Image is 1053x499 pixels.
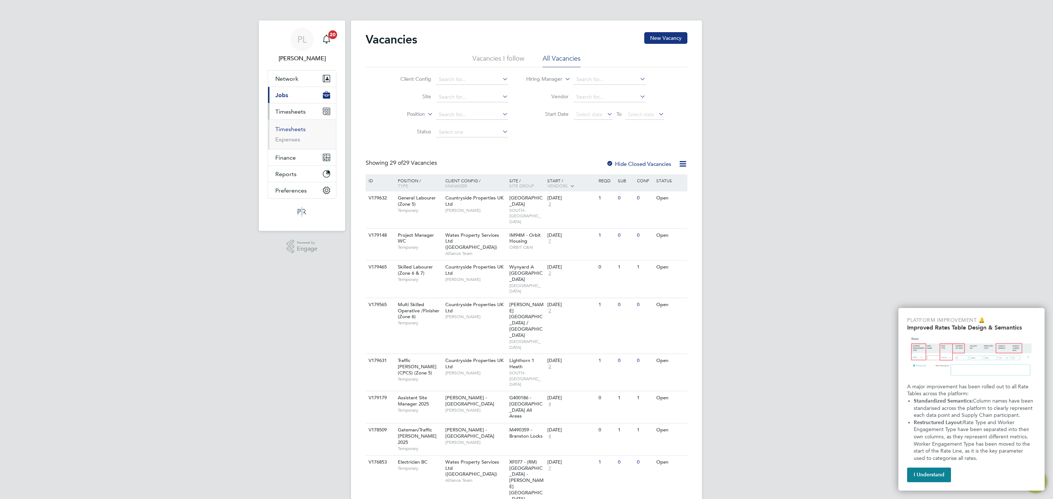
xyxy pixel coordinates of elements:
span: Site Group [509,183,534,188]
span: SOUTH-[GEOGRAPHIC_DATA] [509,207,544,225]
div: 0 [616,354,635,367]
div: 1 [597,456,616,469]
span: General Labourer (Zone 5) [398,195,436,207]
div: Open [654,391,686,405]
span: [PERSON_NAME] [445,277,506,282]
div: Showing [366,159,438,167]
span: Temporary [398,320,442,326]
span: Paul Ledingham [268,54,336,63]
span: Temporary [398,446,442,452]
div: V179632 [367,191,392,205]
span: M490359 - Branston Locks [509,427,543,439]
span: [PERSON_NAME] [445,407,506,413]
div: 0 [616,229,635,242]
span: Engage [297,246,317,252]
span: Countryside Properties UK Ltd [445,195,503,207]
span: Type [398,183,408,188]
span: Traffic [PERSON_NAME] (CPCS) (Zone 5) [398,357,437,376]
div: Open [654,354,686,367]
span: [PERSON_NAME] - [GEOGRAPHIC_DATA] [445,427,494,439]
p: Platform Improvement 🔔 [907,317,1036,324]
span: Alliance Team [445,477,506,483]
div: 0 [616,456,635,469]
div: Position / [392,174,444,192]
div: 0 [635,456,654,469]
h2: Vacancies [366,32,417,47]
div: Conf [635,174,654,187]
span: Project Manager WC [398,232,434,244]
div: 1 [616,391,635,405]
span: Temporary [398,465,442,471]
div: [DATE] [547,264,595,270]
span: Wates Property Services Ltd ([GEOGRAPHIC_DATA]) [445,459,499,477]
label: Status [389,128,431,135]
strong: Restructured Layout: [914,419,963,426]
span: Alliance Team [445,251,506,256]
span: Temporary [398,407,442,413]
div: Start / [546,174,597,193]
div: [DATE] [547,427,595,433]
a: Go to home page [268,206,336,218]
div: Open [654,456,686,469]
input: Search for... [436,110,508,120]
div: 0 [616,191,635,205]
div: Site / [507,174,546,192]
span: SOUTH-[GEOGRAPHIC_DATA] [509,370,544,387]
span: PL [297,35,307,44]
span: To [614,109,624,119]
a: Go to account details [268,28,336,63]
span: Electrician BC [398,459,427,465]
label: Hide Closed Vacancies [606,160,671,167]
span: Temporary [398,244,442,250]
div: 1 [597,354,616,367]
div: [DATE] [547,358,595,364]
input: Search for... [574,92,646,102]
span: [GEOGRAPHIC_DATA] [509,339,544,350]
li: All Vacancies [543,54,581,67]
label: Vendor [526,93,569,100]
span: [PERSON_NAME][GEOGRAPHIC_DATA] / [GEOGRAPHIC_DATA] [509,301,544,338]
span: Countryside Properties UK Ltd [445,264,503,276]
span: Jobs [275,92,288,99]
div: 1 [597,298,616,312]
span: Finance [275,154,296,161]
span: Select date [576,111,603,118]
div: Open [654,229,686,242]
span: IM94M - Orbit Housing [509,232,541,244]
span: 2 [547,364,552,370]
span: Powered by [297,240,317,246]
span: 7 [547,465,552,472]
h2: Improved Rates Table Design & Semantics [907,324,1036,331]
a: Timesheets [275,126,306,133]
div: 0 [635,229,654,242]
div: 0 [597,423,616,437]
span: Vendors [547,183,568,188]
span: Reports [275,171,297,178]
div: V179465 [367,260,392,274]
div: 1 [616,423,635,437]
span: 4 [547,401,552,407]
div: Client Config / [444,174,507,192]
span: 2 [547,308,552,314]
div: [DATE] [547,302,595,308]
span: Rate Type and Worker Engagement Type have been separated into their own columns, as they represen... [914,419,1031,461]
div: 0 [635,354,654,367]
span: 29 of [390,159,403,167]
div: V179631 [367,354,392,367]
div: ID [367,174,392,187]
div: 0 [635,298,654,312]
div: 0 [635,191,654,205]
div: [DATE] [547,459,595,465]
span: [PERSON_NAME] [445,207,506,213]
div: 1 [635,423,654,437]
label: Position [383,111,425,118]
label: Start Date [526,111,569,117]
span: Countryside Properties UK Ltd [445,357,503,370]
span: Timesheets [275,108,306,115]
span: 4 [547,433,552,439]
a: Expenses [275,136,300,143]
div: Open [654,260,686,274]
input: Search for... [574,75,646,85]
p: A major improvement has been rolled out to all Rate Tables across the platform: [907,383,1036,397]
div: 1 [635,391,654,405]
